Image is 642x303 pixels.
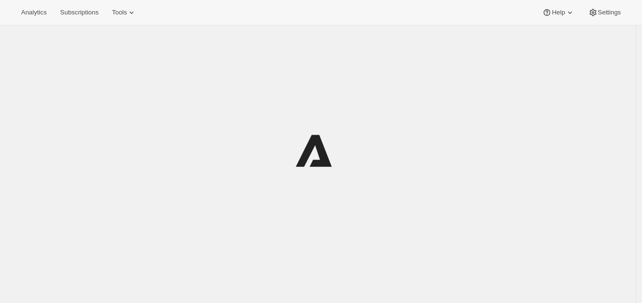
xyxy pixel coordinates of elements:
button: Help [536,6,580,19]
span: Settings [598,9,621,16]
button: Subscriptions [54,6,104,19]
span: Help [552,9,565,16]
button: Tools [106,6,142,19]
span: Analytics [21,9,47,16]
span: Tools [112,9,127,16]
button: Analytics [15,6,52,19]
span: Subscriptions [60,9,98,16]
button: Settings [582,6,627,19]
